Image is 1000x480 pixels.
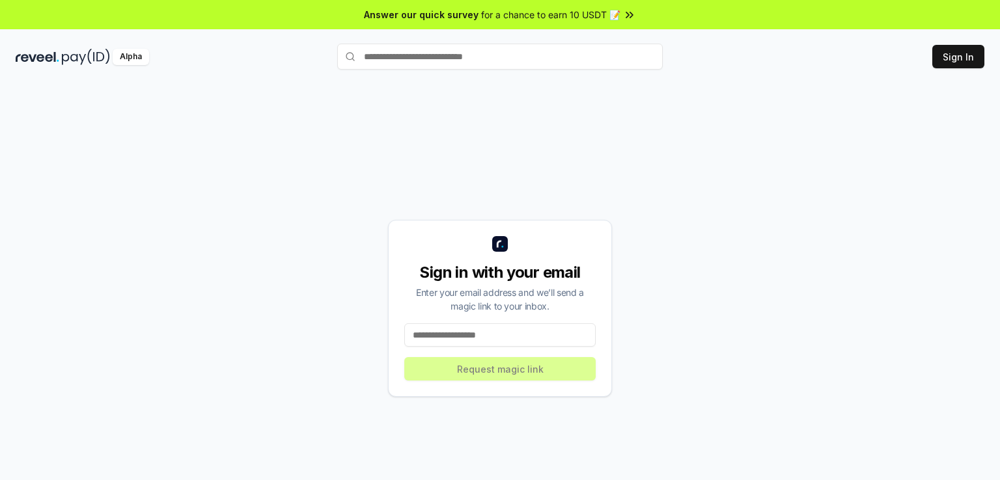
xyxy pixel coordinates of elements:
div: Alpha [113,49,149,65]
span: Answer our quick survey [364,8,479,21]
div: Sign in with your email [404,262,596,283]
div: Enter your email address and we’ll send a magic link to your inbox. [404,286,596,313]
img: reveel_dark [16,49,59,65]
img: logo_small [492,236,508,252]
span: for a chance to earn 10 USDT 📝 [481,8,620,21]
img: pay_id [62,49,110,65]
button: Sign In [932,45,984,68]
